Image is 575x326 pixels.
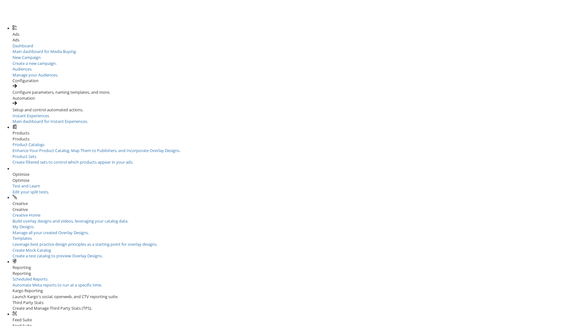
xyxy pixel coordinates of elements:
[13,113,575,124] a: Instant ExperiencesMain dashboard for Instant Experiences.
[13,136,575,142] div: Products
[13,218,575,224] div: Build overlay designs and videos, leveraging your catalog data.
[13,142,575,153] a: Product CatalogsEnhance Your Product Catalog, Map Them to Publishers, and Incorporate Overlay Des...
[13,118,575,124] div: Main dashboard for Instant Experiences.
[13,107,575,113] div: Setup and control automated actions.
[13,60,575,66] div: Create a new campaign.
[13,317,32,323] span: Feed Suite
[13,72,575,78] div: Manage your Audiences.
[13,247,575,259] a: Create Mock CatalogCreate a test catalog to preview Overlay Designs.
[13,300,575,306] div: Third Party Stats
[13,49,575,55] div: Main dashboard for Media Buying.
[13,305,575,311] div: Create and Manage Third Party Stats (TPS).
[13,253,575,259] div: Create a test catalog to preview Overlay Designs.
[13,212,575,224] a: Creative HomeBuild overlay designs and videos, leveraging your catalog data.
[13,66,575,72] div: Audiences
[13,43,575,49] div: Dashboard
[13,183,91,189] div: Test and Learn
[13,55,575,66] a: New CampaignCreate a new campaign.
[13,271,575,276] div: Reporting
[13,294,575,300] div: Launch Kargo's social, openweb, and CTV reporting suite.
[13,148,575,154] div: Enhance Your Product Catalog, Map Them to Publishers, and Incorporate Overlay Designs.
[13,142,575,148] div: Product Catalogs
[13,224,575,230] div: My Designs
[13,241,575,247] div: Leverage best practice design principles as a starting point for overlay designs.
[13,230,575,236] div: Manage all your created Overlay Designs.
[13,276,575,282] div: Scheduled Reports
[13,89,575,95] div: Configure parameters, naming templates, and more.
[13,265,31,270] span: Reporting
[13,235,575,241] div: Templates
[13,183,91,195] a: Test and LearnEdit your split tests.
[13,31,19,37] span: Ads
[13,37,575,43] div: Ads
[13,282,575,288] div: Automate Meta reports to run at a specific time.
[13,154,575,160] div: Product Sets
[13,224,575,235] a: My DesignsManage all your created Overlay Designs.
[13,130,29,136] span: Products
[13,43,575,55] a: DashboardMain dashboard for Media Buying.
[13,207,575,213] div: Creative
[13,171,29,177] span: Optimize
[13,55,575,60] div: New Campaign
[13,276,575,288] a: Scheduled ReportsAutomate Meta reports to run at a specific time.
[13,154,575,165] a: Product SetsCreate filtered sets to control which products appear in your ads.
[13,66,575,78] a: AudiencesManage your Audiences.
[13,95,575,101] div: Automation
[13,177,575,183] div: Optimize
[13,159,575,165] div: Create filtered sets to control which products appear in your ads.
[13,201,28,206] span: Creative
[13,235,575,247] a: TemplatesLeverage best practice design principles as a starting point for overlay designs.
[13,247,575,253] div: Create Mock Catalog
[13,78,575,84] div: Configuration
[13,189,91,195] div: Edit your split tests.
[13,212,575,218] div: Creative Home
[13,113,575,119] div: Instant Experiences
[13,288,575,294] div: Kargo Reporting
